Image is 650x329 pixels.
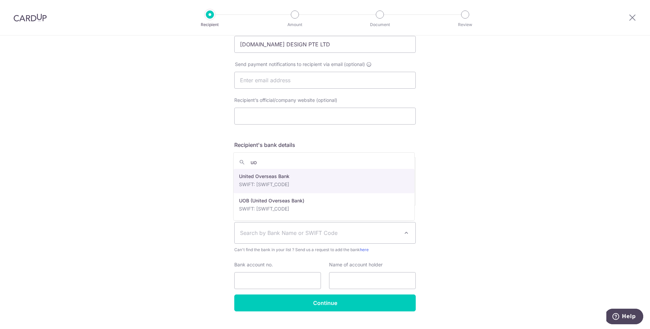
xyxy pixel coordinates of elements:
[329,261,383,268] label: Name of account holder
[14,14,47,22] img: CardUp
[360,247,369,252] a: here
[234,294,416,311] input: Continue
[234,141,416,149] h5: Recipient's bank details
[234,72,416,89] input: Enter email address
[16,5,29,11] span: Help
[234,246,416,253] span: Can't find the bank in your list ? Send us a request to add the bank
[239,181,409,188] p: SWIFT: [SWIFT_CODE]
[239,197,409,204] p: UOB (United Overseas Bank)
[239,173,409,180] p: United Overseas Bank
[235,61,365,68] span: Send payment notifications to recipient via email (optional)
[234,97,337,104] label: Recipient’s official/company website (optional)
[185,21,235,28] p: Recipient
[270,21,320,28] p: Amount
[239,205,409,212] p: SWIFT: [SWIFT_CODE]
[440,21,490,28] p: Review
[240,229,399,237] span: Search by Bank Name or SWIFT Code
[234,261,273,268] label: Bank account no.
[606,309,643,326] iframe: Opens a widget where you can find more information
[355,21,405,28] p: Document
